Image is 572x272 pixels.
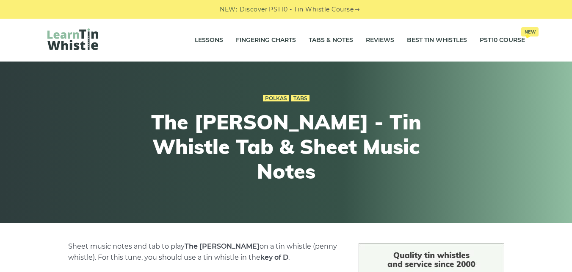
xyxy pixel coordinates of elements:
[68,241,338,263] p: Sheet music notes and tab to play on a tin whistle (penny whistle). For this tune, you should use...
[260,253,288,261] strong: key of D
[291,95,309,102] a: Tabs
[480,30,525,51] a: PST10 CourseNew
[195,30,223,51] a: Lessons
[366,30,394,51] a: Reviews
[521,27,539,36] span: New
[263,95,289,102] a: Polkas
[185,242,260,250] strong: The [PERSON_NAME]
[407,30,467,51] a: Best Tin Whistles
[309,30,353,51] a: Tabs & Notes
[236,30,296,51] a: Fingering Charts
[47,28,98,50] img: LearnTinWhistle.com
[130,110,442,183] h1: The [PERSON_NAME] - Tin Whistle Tab & Sheet Music Notes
